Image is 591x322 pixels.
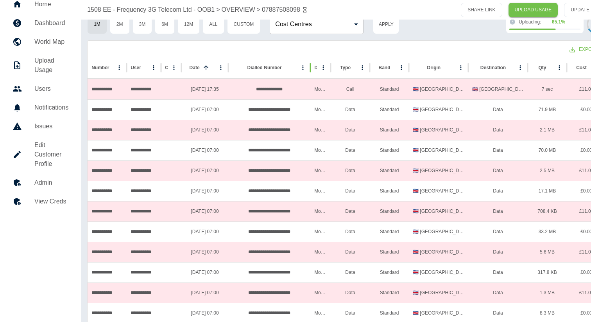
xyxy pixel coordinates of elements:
[181,160,228,181] div: 17/07/2025 07:00
[331,282,370,303] div: Data
[181,120,228,140] div: 16/07/2025 07:00
[6,14,75,32] a: Dashboard
[468,181,528,201] div: Data
[528,262,567,282] div: 317.8 KB
[310,221,331,242] div: Mobile Data Costa Rica
[370,181,409,201] div: Standard
[318,62,329,73] button: Description column menu
[409,99,468,120] div: 🇨🇷 Costa Rica
[528,160,567,181] div: 2.5 MB
[6,51,75,79] a: Upload Usage
[528,120,567,140] div: 2.1 MB
[297,62,308,73] button: Dialled Number column menu
[155,14,175,34] button: 6M
[34,103,68,112] h5: Notifications
[331,242,370,262] div: Data
[370,282,409,303] div: Standard
[310,99,331,120] div: Mobile Data Costa Rica
[539,65,546,70] div: Qty
[331,221,370,242] div: Data
[468,120,528,140] div: Data
[409,160,468,181] div: 🇨🇷 Costa Rica
[468,242,528,262] div: Data
[409,140,468,160] div: 🇨🇷 Costa Rica
[34,18,68,28] h5: Dashboard
[181,221,228,242] div: 19/07/2025 07:00
[515,62,526,73] button: Destination column menu
[370,201,409,221] div: Standard
[528,242,567,262] div: 5.6 MB
[409,282,468,303] div: 🇨🇷 Costa Rica
[468,201,528,221] div: Data
[331,140,370,160] div: Data
[91,65,109,70] div: Number
[133,14,152,34] button: 3M
[331,181,370,201] div: Data
[6,98,75,117] a: Notifications
[6,117,75,136] a: Issues
[409,242,468,262] div: 🇨🇷 Costa Rica
[409,262,468,282] div: 🇨🇷 Costa Rica
[114,62,125,73] button: Number column menu
[181,99,228,120] div: 16/07/2025 07:00
[181,201,228,221] div: 18/07/2025 07:00
[181,242,228,262] div: 19/07/2025 07:00
[528,181,567,201] div: 17.1 MB
[509,3,558,17] a: UPLOAD USAGE
[528,99,567,120] div: 71.9 MB
[6,79,75,98] a: Users
[370,120,409,140] div: Standard
[222,5,255,14] a: OVERVIEW
[257,5,260,14] p: >
[181,181,228,201] div: 18/07/2025 07:00
[427,65,441,70] div: Origin
[409,120,468,140] div: 🇨🇷 Costa Rica
[519,18,580,25] div: Uploading:
[181,262,228,282] div: 20/07/2025 07:00
[468,79,528,99] div: 🇬🇧 United Kingdom
[409,221,468,242] div: 🇨🇷 Costa Rica
[262,5,300,14] a: 07887508098
[310,262,331,282] div: Mobile Data Costa Rica
[528,201,567,221] div: 708.4 KB
[87,14,107,34] button: 1M
[165,65,168,70] div: Cost Center
[357,62,368,73] button: Type column menu
[201,62,211,73] button: Sort
[409,201,468,221] div: 🇨🇷 Costa Rica
[528,140,567,160] div: 70.0 MB
[409,181,468,201] div: 🇨🇷 Costa Rica
[310,140,331,160] div: Mobile Data Costa Rica
[34,122,68,131] h5: Issues
[331,201,370,221] div: Data
[370,160,409,181] div: Standard
[168,62,179,73] button: Cost Center column menu
[509,19,516,25] svg: The information in the dashboard may be incomplete until finished.
[396,62,407,73] button: Band column menu
[468,262,528,282] div: Data
[370,140,409,160] div: Standard
[554,62,565,73] button: Qty column menu
[310,160,331,181] div: Mobile Data Costa Rica
[468,282,528,303] div: Data
[177,14,200,34] button: 12M
[379,65,390,70] div: Band
[468,140,528,160] div: Data
[6,173,75,192] a: Admin
[148,62,159,73] button: User column menu
[528,79,567,99] div: 7 sec
[370,262,409,282] div: Standard
[181,140,228,160] div: 17/07/2025 07:00
[87,5,215,14] a: 1508 EE - Frequency 3G Telecom Ltd - OOB1
[370,99,409,120] div: Standard
[34,178,68,187] h5: Admin
[370,79,409,99] div: Standard
[131,65,141,70] div: User
[34,140,68,169] h5: Edit Customer Profile
[247,65,282,70] div: Dialled Number
[528,221,567,242] div: 33.2 MB
[370,242,409,262] div: Standard
[528,282,567,303] div: 1.3 MB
